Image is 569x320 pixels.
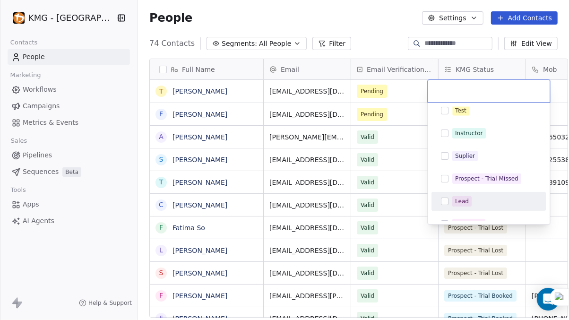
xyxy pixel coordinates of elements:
[456,106,467,115] div: Test
[456,129,483,138] div: Instructor
[456,174,519,183] div: Prospect - Trial Missed
[456,220,483,228] div: Lost Lead
[456,152,475,160] div: Suplier
[456,197,469,206] div: Lead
